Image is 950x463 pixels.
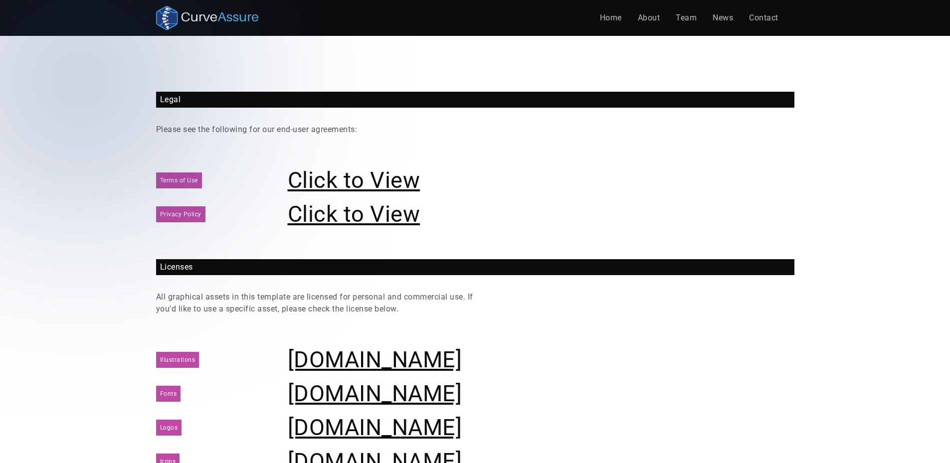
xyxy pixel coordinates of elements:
[156,259,794,275] h1: Licenses
[156,291,475,315] p: All graphical assets in this template are licensed for personal and commercial use. If you'd like...
[630,8,668,28] a: About
[288,201,420,227] a: Click to View
[288,346,462,373] a: [DOMAIN_NAME]
[592,8,630,28] a: Home
[156,172,202,188] div: Terms of Use
[156,6,259,30] a: home
[288,167,420,193] a: Click to View
[668,8,705,28] a: Team
[156,352,199,368] div: Illustrations
[156,124,475,136] p: Please see the following for our end-user agreements:
[156,206,205,222] div: Privacy Policy
[288,380,462,407] a: [DOMAIN_NAME]
[705,8,741,28] a: News
[156,386,181,402] div: Fonts
[288,414,462,441] a: [DOMAIN_NAME]
[156,92,794,108] h1: Legal
[741,8,786,28] a: Contact
[156,420,182,436] div: Logos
